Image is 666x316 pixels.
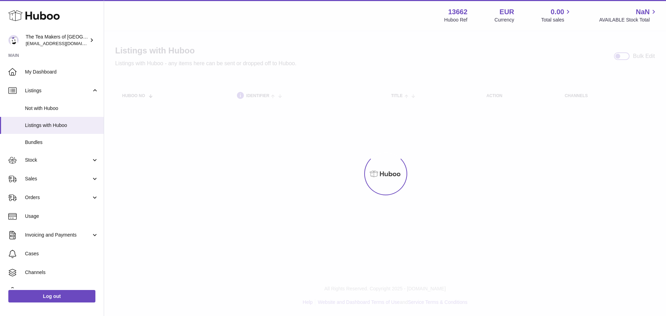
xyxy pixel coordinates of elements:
span: Total sales [541,17,572,23]
span: 0.00 [551,7,564,17]
div: The Tea Makers of [GEOGRAPHIC_DATA] [26,34,88,47]
span: Bundles [25,139,99,146]
a: NaN AVAILABLE Stock Total [599,7,658,23]
span: Usage [25,213,99,220]
img: internalAdmin-13662@internal.huboo.com [8,35,19,45]
span: Listings with Huboo [25,122,99,129]
span: My Dashboard [25,69,99,75]
a: 0.00 Total sales [541,7,572,23]
div: Huboo Ref [444,17,468,23]
span: Cases [25,250,99,257]
span: NaN [636,7,650,17]
div: Currency [495,17,514,23]
span: [EMAIL_ADDRESS][DOMAIN_NAME] [26,41,102,46]
strong: 13662 [448,7,468,17]
span: AVAILABLE Stock Total [599,17,658,23]
span: Sales [25,176,91,182]
span: Invoicing and Payments [25,232,91,238]
a: Log out [8,290,95,302]
span: Settings [25,288,99,294]
span: Not with Huboo [25,105,99,112]
strong: EUR [499,7,514,17]
span: Stock [25,157,91,163]
span: Orders [25,194,91,201]
span: Listings [25,87,91,94]
span: Channels [25,269,99,276]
